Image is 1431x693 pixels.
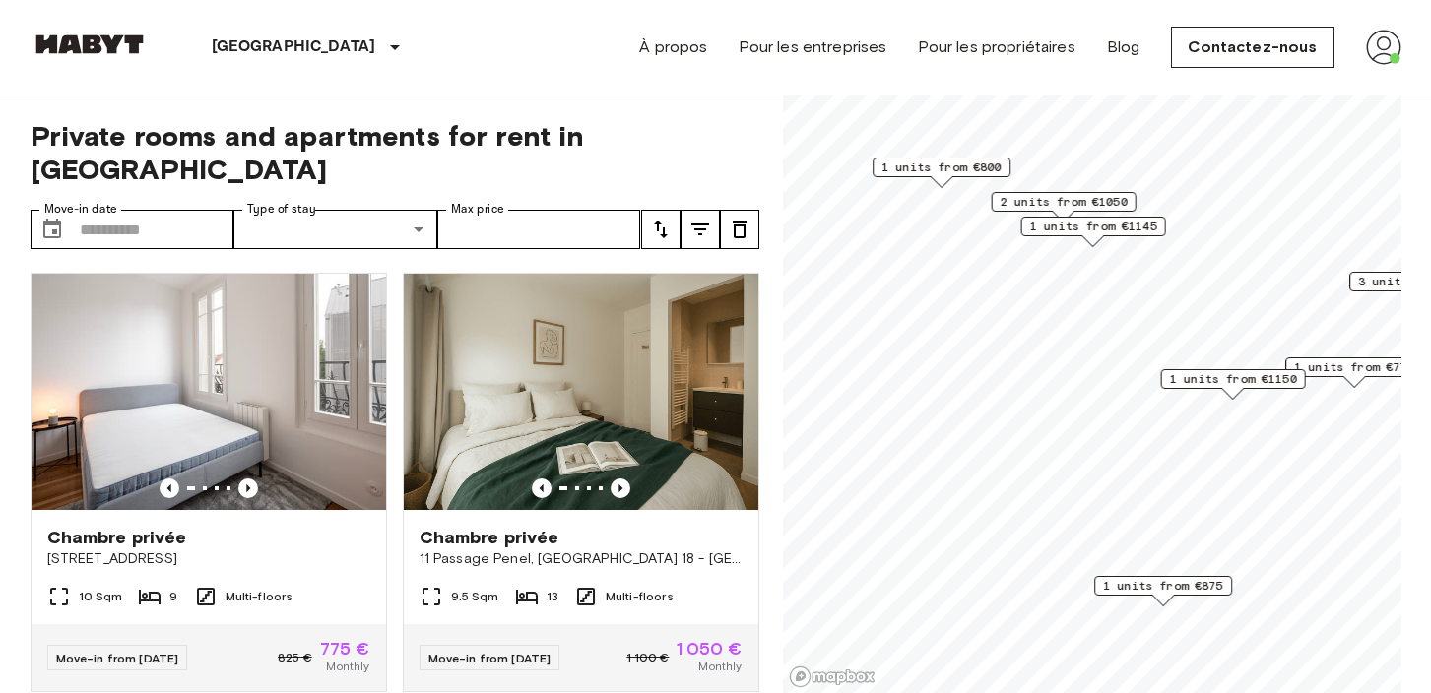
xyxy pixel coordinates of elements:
[739,35,886,59] a: Pour les entreprises
[160,478,179,498] button: Previous image
[1169,370,1296,388] span: 1 units from €1150
[1029,218,1156,235] span: 1 units from €1145
[1294,358,1414,376] span: 1 units from €775
[1094,576,1232,606] div: Map marker
[1107,35,1140,59] a: Blog
[1160,369,1305,400] div: Map marker
[1020,217,1165,247] div: Map marker
[1171,27,1333,68] a: Contactez-nous
[1285,357,1423,388] div: Map marker
[720,210,759,249] button: tune
[881,158,1002,176] span: 1 units from €800
[1103,577,1223,595] span: 1 units from €875
[611,478,630,498] button: Previous image
[991,192,1136,222] div: Map marker
[641,210,681,249] button: tune
[606,588,674,605] span: Multi-floors
[918,35,1074,59] a: Pour les propriétaires
[547,588,558,605] span: 13
[79,588,123,605] span: 10 Sqm
[1366,30,1401,65] img: avatar
[428,651,552,665] span: Move-in from [DATE]
[873,157,1010,188] div: Map marker
[681,210,720,249] button: tune
[320,640,370,658] span: 775 €
[31,273,387,692] a: Marketing picture of unit FR-18-004-001-04Previous imagePrevious imageChambre privée[STREET_ADDRE...
[451,201,504,218] label: Max price
[420,526,559,549] span: Chambre privée
[33,210,72,249] button: Choose date
[420,549,743,569] span: 11 Passage Penel, [GEOGRAPHIC_DATA] 18 - [GEOGRAPHIC_DATA]
[44,201,117,218] label: Move-in date
[56,651,179,665] span: Move-in from [DATE]
[1000,193,1127,211] span: 2 units from €1050
[247,201,316,218] label: Type of stay
[403,273,759,692] a: Marketing picture of unit FR-18-011-001-008Previous imagePrevious imageChambre privée11 Passage P...
[47,549,370,569] span: [STREET_ADDRESS]
[639,35,707,59] a: À propos
[212,35,376,59] p: [GEOGRAPHIC_DATA]
[47,526,187,549] span: Chambre privée
[278,649,312,666] span: 825 €
[532,478,552,498] button: Previous image
[404,274,758,510] img: Marketing picture of unit FR-18-011-001-008
[226,588,293,605] span: Multi-floors
[789,665,876,688] a: Mapbox logo
[31,119,759,186] span: Private rooms and apartments for rent in [GEOGRAPHIC_DATA]
[326,658,369,675] span: Monthly
[677,640,742,658] span: 1 050 €
[698,658,742,675] span: Monthly
[32,274,386,510] img: Marketing picture of unit FR-18-004-001-04
[626,649,669,666] span: 1 100 €
[451,588,499,605] span: 9.5 Sqm
[31,34,149,54] img: Habyt
[169,588,177,605] span: 9
[238,478,258,498] button: Previous image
